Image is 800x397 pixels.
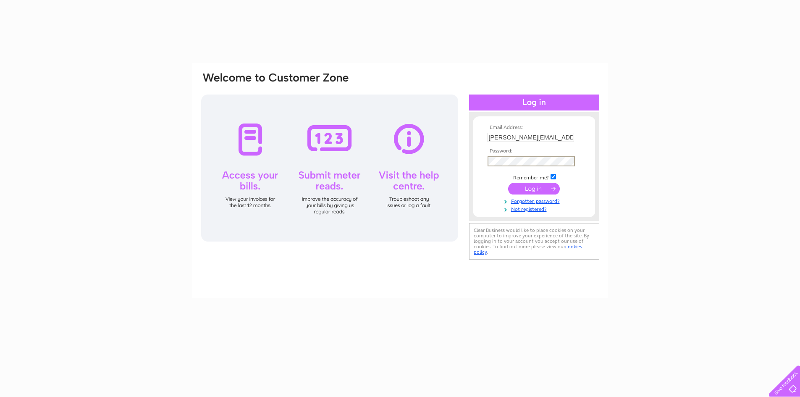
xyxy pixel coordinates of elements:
a: cookies policy [474,244,582,255]
a: Not registered? [488,205,583,213]
th: Password: [485,148,583,154]
td: Remember me? [485,173,583,181]
input: Submit [508,183,560,195]
th: Email Address: [485,125,583,131]
a: Forgotten password? [488,197,583,205]
div: Clear Business would like to place cookies on your computer to improve your experience of the sit... [469,223,599,260]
